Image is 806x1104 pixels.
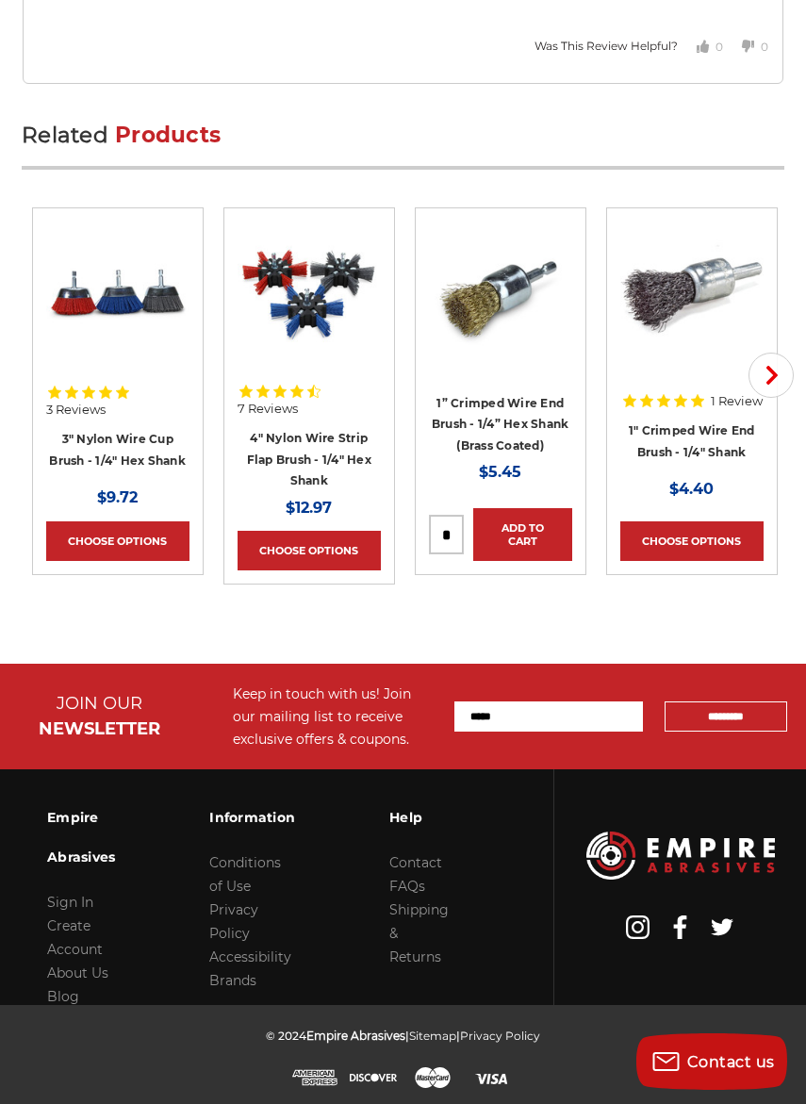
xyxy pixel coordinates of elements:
[669,480,714,498] span: $4.40
[306,1029,405,1043] span: Empire Abrasives
[389,878,425,895] a: FAQs
[586,832,775,880] img: Empire Abrasives Logo Image
[238,222,381,365] img: 4 inch strip flap brush
[47,917,103,958] a: Create Account
[115,122,221,148] span: Products
[209,798,295,837] h3: Information
[46,404,106,416] span: 3 Reviews
[716,40,723,54] span: 0
[247,431,371,487] a: 4" Nylon Wire Strip Flap Brush - 1/4" Hex Shank
[389,854,442,871] a: Contact
[57,693,142,714] span: JOIN OUR
[389,901,449,965] a: Shipping & Returns
[429,222,572,365] img: brass coated 1 inch end brush
[46,222,189,365] img: 3" Nylon Wire Cup Brush - 1/4" Hex Shank
[39,718,160,739] span: NEWSLETTER
[473,508,572,561] a: Add to Cart
[761,40,768,54] span: 0
[432,396,569,453] a: 1” Crimped Wire End Brush - 1/4” Hex Shank (Brass Coated)
[687,1053,775,1071] span: Contact us
[238,403,298,415] span: 7 Reviews
[723,24,768,69] button: Votes Down
[629,423,755,459] a: 1" Crimped Wire End Brush - 1/4" Shank
[748,353,794,398] button: Next
[479,463,521,481] span: $5.45
[97,488,138,506] span: $9.72
[620,222,764,365] img: 1" Crimped Wire End Brush - 1/4" Shank
[233,683,436,750] div: Keep in touch with us! Join our mailing list to receive exclusive offers & coupons.
[409,1029,456,1043] a: Sitemap
[636,1033,787,1090] button: Contact us
[49,432,186,468] a: 3" Nylon Wire Cup Brush - 1/4" Hex Shank
[266,1024,540,1047] p: © 2024 | |
[286,499,332,517] span: $12.97
[209,854,281,895] a: Conditions of Use
[620,521,764,561] a: Choose Options
[209,901,258,942] a: Privacy Policy
[47,894,93,911] a: Sign In
[22,122,108,148] span: Related
[47,798,115,877] h3: Empire Abrasives
[209,948,291,965] a: Accessibility
[238,531,381,570] a: Choose Options
[46,521,189,561] a: Choose Options
[535,38,678,55] div: Was This Review Helpful?
[47,964,108,981] a: About Us
[711,395,763,407] span: 1 Review
[460,1029,540,1043] a: Privacy Policy
[209,972,256,989] a: Brands
[678,24,723,69] button: Votes Up
[389,798,449,837] h3: Help
[47,988,79,1005] a: Blog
